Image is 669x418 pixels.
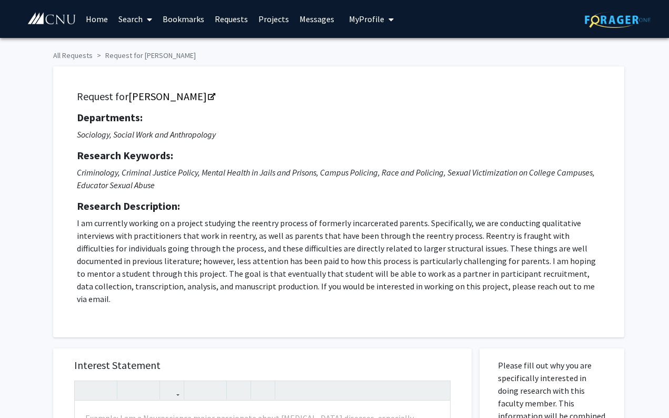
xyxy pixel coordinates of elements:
[53,46,616,61] ol: breadcrumb
[77,167,595,190] i: Criminology, Criminal Justice Policy, Mental Health in Jails and Prisons, Campus Policing, Race a...
[294,1,340,37] a: Messages
[77,90,601,103] h5: Request for
[81,1,113,37] a: Home
[8,371,45,410] iframe: Chat
[128,90,214,103] a: Opens in a new tab
[229,381,248,400] button: Remove format
[349,14,384,24] span: My Profile
[120,381,138,400] button: Superscript
[27,12,77,25] img: Christopher Newport University Logo
[585,12,651,28] img: ForagerOne Logo
[77,217,601,305] p: I am currently working on a project studying the reentry process of formerly incarcerated parents...
[77,111,143,124] strong: Departments:
[138,381,157,400] button: Subscript
[253,1,294,37] a: Projects
[93,50,196,61] li: Request for [PERSON_NAME]
[96,381,114,400] button: Emphasis (Ctrl + I)
[205,381,224,400] button: Ordered list
[77,381,96,400] button: Strong (Ctrl + B)
[53,51,93,60] a: All Requests
[157,1,209,37] a: Bookmarks
[187,381,205,400] button: Unordered list
[77,149,173,162] strong: Research Keywords:
[254,381,272,400] button: Insert horizontal rule
[209,1,253,37] a: Requests
[77,199,180,212] strong: Research Description:
[429,381,447,400] button: Fullscreen
[113,1,157,37] a: Search
[74,359,451,372] h5: Interest Statement
[163,381,181,400] button: Link
[77,129,216,140] i: Sociology, Social Work and Anthropology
